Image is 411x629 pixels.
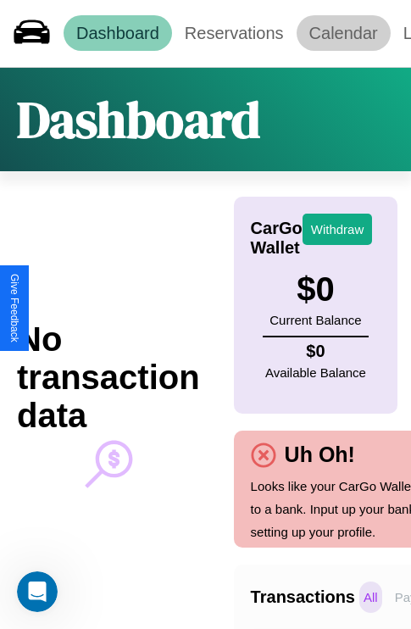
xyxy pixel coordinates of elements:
[265,361,366,384] p: Available Balance
[276,443,364,467] h4: Uh Oh!
[251,219,303,258] h4: CarGo Wallet
[359,582,382,613] p: All
[251,587,355,607] h4: Transactions
[297,15,391,51] a: Calendar
[17,320,200,435] h2: No transaction data
[269,309,361,331] p: Current Balance
[303,214,373,245] button: Withdraw
[17,571,58,612] iframe: Intercom live chat
[172,15,297,51] a: Reservations
[64,15,172,51] a: Dashboard
[8,274,20,342] div: Give Feedback
[269,270,361,309] h3: $ 0
[17,85,260,154] h1: Dashboard
[265,342,366,361] h4: $ 0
